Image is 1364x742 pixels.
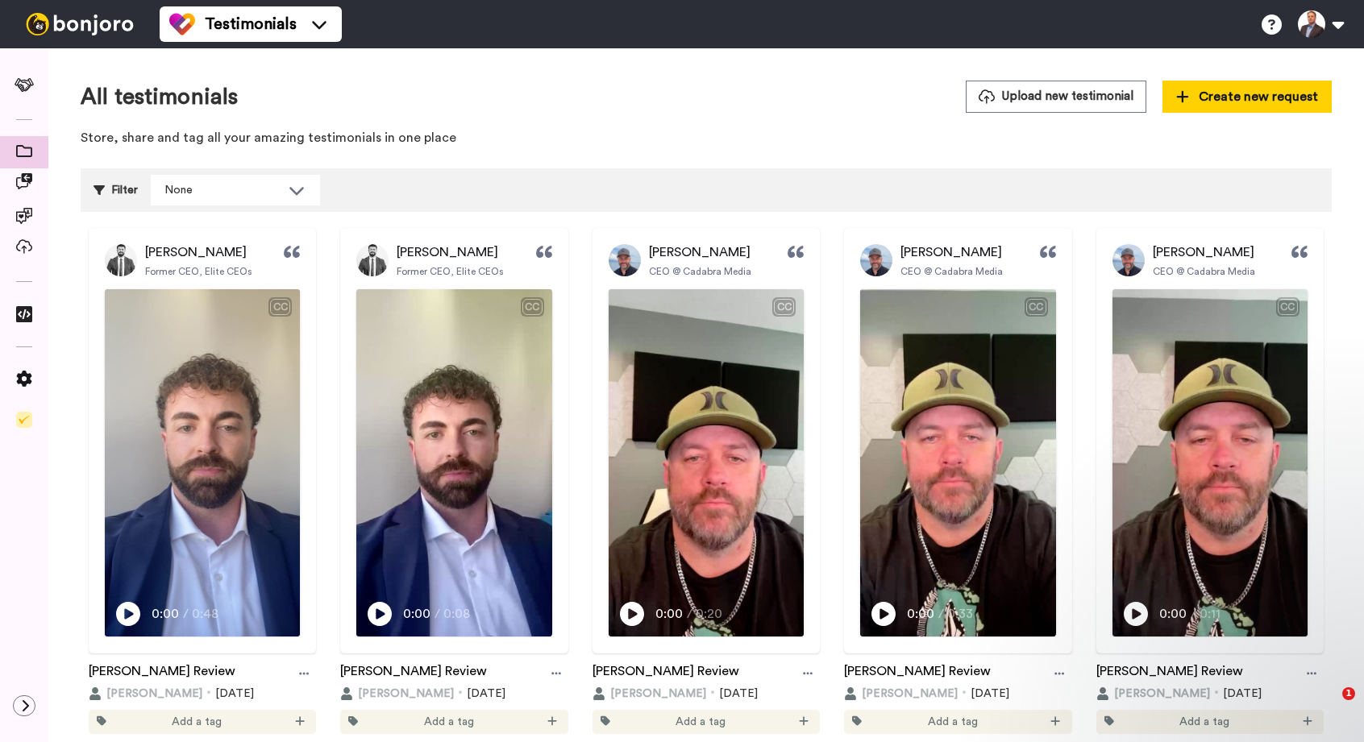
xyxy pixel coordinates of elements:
h1: All testimonials [81,85,238,110]
div: [DATE] [89,686,316,702]
span: Add a tag [424,714,474,730]
span: Create new request [1176,87,1318,106]
span: 0:00 [655,604,684,624]
span: Add a tag [172,714,222,730]
img: Video Thumbnail [105,289,300,636]
span: [PERSON_NAME] [145,242,247,262]
span: [PERSON_NAME] [397,242,498,262]
span: CEO @ Cadabra Media [649,265,751,278]
button: [PERSON_NAME] [89,686,202,702]
img: Checklist.svg [16,412,32,428]
div: CC [1026,299,1046,315]
a: [PERSON_NAME] Review [593,661,739,686]
div: CC [270,299,290,315]
span: [PERSON_NAME] [1153,242,1254,262]
button: [PERSON_NAME] [593,686,706,702]
a: [PERSON_NAME] Review [89,661,235,686]
span: [PERSON_NAME] [358,686,454,702]
span: / [435,604,440,624]
button: [PERSON_NAME] [340,686,454,702]
img: Profile Picture [860,244,892,276]
span: 1 [1342,687,1355,700]
img: Video Thumbnail [609,289,804,636]
span: 0:00 [907,604,935,624]
span: Former CEO, Elite CEOs [397,265,504,278]
div: Filter [94,175,138,205]
div: CC [522,299,543,315]
button: Upload new testimonial [966,81,1146,112]
a: [PERSON_NAME] Review [340,661,487,686]
span: 0:20 [696,604,724,624]
img: bj-logo-header-white.svg [19,13,140,35]
a: [PERSON_NAME] Review [844,661,991,686]
img: Profile Picture [356,244,389,276]
span: 0:00 [403,604,431,624]
span: 0:33 [947,604,975,624]
div: CC [1278,299,1298,315]
span: 0:08 [443,604,472,624]
span: [PERSON_NAME] [649,242,751,262]
span: Add a tag [928,714,978,730]
span: [PERSON_NAME] [862,686,958,702]
button: Create new request [1162,81,1332,113]
span: Testimonials [205,13,297,35]
div: CC [774,299,794,315]
img: Video Thumbnail [860,289,1055,636]
span: Add a tag [1179,714,1229,730]
div: [DATE] [340,686,568,702]
img: Video Thumbnail [1112,289,1308,636]
iframe: Intercom live chat [1309,687,1348,726]
img: Video Thumbnail [356,289,551,636]
span: CEO @ Cadabra Media [900,265,1003,278]
span: / [938,604,944,624]
button: [PERSON_NAME] [844,686,958,702]
div: [DATE] [844,686,1071,702]
img: Profile Picture [1112,244,1145,276]
div: [DATE] [593,686,820,702]
span: / [183,604,189,624]
img: tm-color.svg [169,11,195,37]
span: CEO @ Cadabra Media [1153,265,1255,278]
span: 0:48 [192,604,220,624]
img: Profile Picture [609,244,641,276]
span: / [687,604,692,624]
span: [PERSON_NAME] [900,242,1002,262]
span: [PERSON_NAME] [106,686,202,702]
img: Profile Picture [105,244,137,276]
span: Former CEO, Elite CEOs [145,265,252,278]
div: None [164,182,281,198]
span: Add a tag [676,714,726,730]
span: 0:00 [152,604,180,624]
span: [PERSON_NAME] [610,686,706,702]
p: Store, share and tag all your amazing testimonials in one place [81,129,1332,147]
